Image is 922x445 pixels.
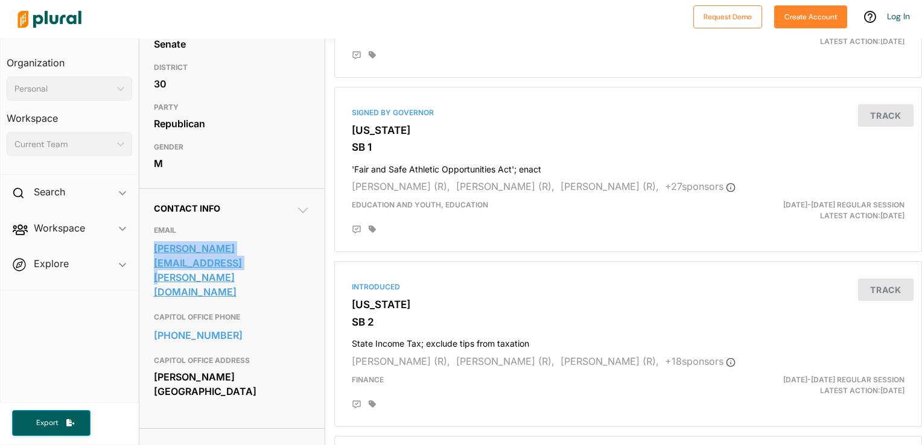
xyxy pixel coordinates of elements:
[887,11,910,22] a: Log In
[28,418,66,428] span: Export
[369,51,376,59] div: Add tags
[352,225,361,235] div: Add Position Statement
[665,180,736,192] span: + 27 sponsor s
[774,5,847,28] button: Create Account
[154,326,311,344] a: [PHONE_NUMBER]
[561,180,659,192] span: [PERSON_NAME] (R),
[352,141,905,153] h3: SB 1
[693,10,762,22] a: Request Demo
[352,200,488,209] span: Education and Youth, Education
[7,101,132,127] h3: Workspace
[352,282,905,292] div: Introduced
[154,223,311,238] h3: EMAIL
[456,180,555,192] span: [PERSON_NAME] (R),
[783,375,905,384] span: [DATE]-[DATE] Regular Session
[352,124,905,136] h3: [US_STATE]
[154,75,311,93] div: 30
[154,353,311,368] h3: CAPITOL OFFICE ADDRESS
[774,10,847,22] a: Create Account
[665,355,736,367] span: + 18 sponsor s
[154,239,311,301] a: [PERSON_NAME][EMAIL_ADDRESS][PERSON_NAME][DOMAIN_NAME]
[369,225,376,233] div: Add tags
[154,368,311,400] div: [PERSON_NAME][GEOGRAPHIC_DATA]
[858,279,914,301] button: Track
[352,333,905,349] h4: State Income Tax; exclude tips from taxation
[352,159,905,175] h4: 'Fair and Safe Athletic Opportunities Act'; enact
[154,154,311,172] div: M
[154,115,311,133] div: Republican
[14,83,112,95] div: Personal
[352,400,361,409] div: Add Position Statement
[352,298,905,311] h3: [US_STATE]
[858,104,914,127] button: Track
[723,200,914,221] div: Latest Action: [DATE]
[783,200,905,209] span: [DATE]-[DATE] Regular Session
[154,100,311,115] h3: PARTY
[352,375,384,384] span: Finance
[34,185,65,198] h2: Search
[154,35,311,53] div: Senate
[352,180,450,192] span: [PERSON_NAME] (R),
[12,410,91,436] button: Export
[154,310,311,324] h3: CAPITOL OFFICE PHONE
[154,60,311,75] h3: DISTRICT
[723,374,914,396] div: Latest Action: [DATE]
[352,107,905,118] div: Signed by Governor
[154,140,311,154] h3: GENDER
[154,203,220,213] span: Contact Info
[693,5,762,28] button: Request Demo
[561,355,659,367] span: [PERSON_NAME] (R),
[456,355,555,367] span: [PERSON_NAME] (R),
[14,138,112,151] div: Current Team
[352,51,361,60] div: Add Position Statement
[352,355,450,367] span: [PERSON_NAME] (R),
[7,45,132,72] h3: Organization
[369,400,376,408] div: Add tags
[352,316,905,328] h3: SB 2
